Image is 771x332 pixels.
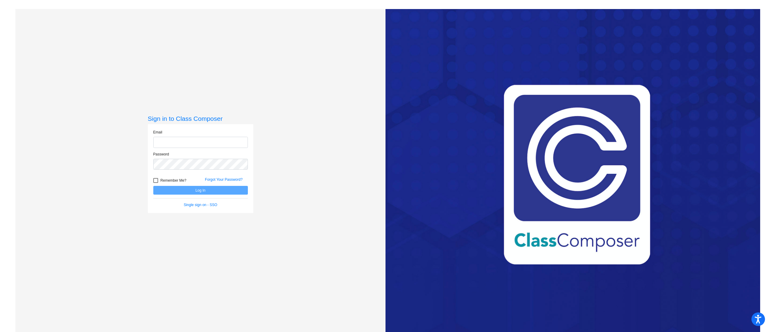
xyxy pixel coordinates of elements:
[205,177,243,182] a: Forgot Your Password?
[153,186,248,195] button: Log In
[153,152,169,157] label: Password
[153,130,162,135] label: Email
[161,177,186,184] span: Remember Me?
[148,115,253,122] h3: Sign in to Class Composer
[184,203,217,207] a: Single sign on - SSO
